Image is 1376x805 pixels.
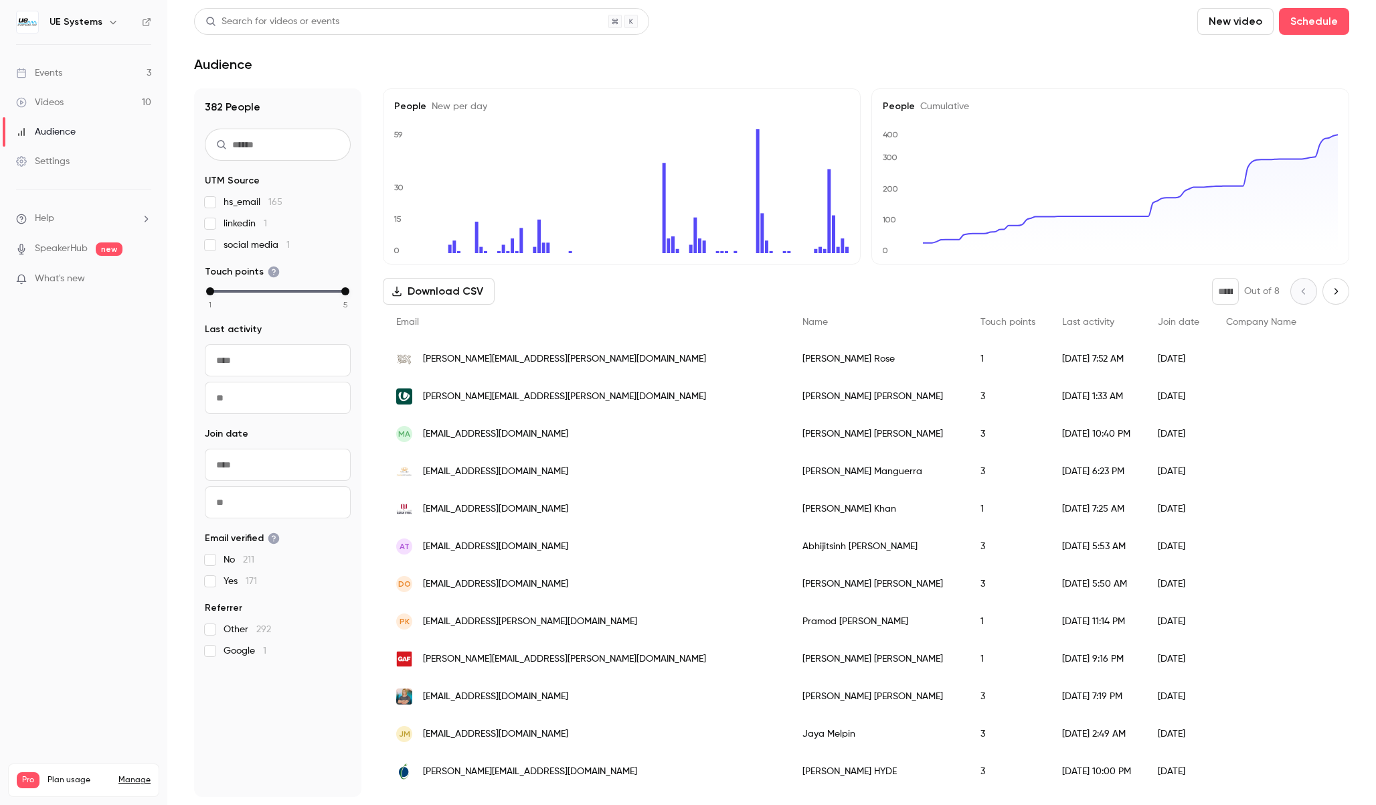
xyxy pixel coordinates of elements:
div: [DATE] [1144,603,1213,640]
text: 400 [883,130,898,139]
span: DO [398,578,411,590]
div: 3 [967,678,1049,715]
div: min [206,287,214,295]
div: [DATE] [1144,490,1213,528]
div: 3 [967,453,1049,490]
span: hs_email [224,196,282,209]
span: 292 [256,625,271,634]
span: Plan usage [48,775,110,786]
div: 1 [967,340,1049,378]
div: 3 [967,415,1049,453]
span: Google [224,644,266,658]
span: Last activity [205,323,262,336]
span: [EMAIL_ADDRESS][PERSON_NAME][DOMAIN_NAME] [423,615,637,629]
div: Settings [16,155,70,168]
button: Next page [1322,278,1349,305]
div: [DATE] 1:33 AM [1049,378,1144,415]
div: [DATE] 10:40 PM [1049,415,1144,453]
span: 1 [209,299,211,311]
iframe: Noticeable Trigger [135,273,151,285]
div: Videos [16,96,64,109]
button: Schedule [1279,8,1349,35]
span: Cumulative [915,102,969,111]
img: UE Systems [17,11,38,33]
div: [DATE] 5:53 AM [1049,528,1144,565]
div: [DATE] 5:50 AM [1049,565,1144,603]
div: 3 [967,753,1049,790]
span: PK [400,615,410,628]
span: [EMAIL_ADDRESS][DOMAIN_NAME] [423,502,568,516]
div: [DATE] 7:19 PM [1049,678,1144,715]
span: 1 [286,240,290,250]
span: [PERSON_NAME][EMAIL_ADDRESS][DOMAIN_NAME] [423,765,637,779]
span: Touch points [980,317,1035,327]
div: [PERSON_NAME] Manguerra [789,453,967,490]
span: 211 [243,555,254,565]
span: MA [398,428,410,440]
img: neometra.com [396,688,412,705]
text: 300 [883,153,897,162]
div: [DATE] [1144,528,1213,565]
span: [EMAIL_ADDRESS][DOMAIN_NAME] [423,690,568,704]
text: 0 [882,246,888,255]
div: [DATE] 7:52 AM [1049,340,1144,378]
div: [DATE] 6:23 PM [1049,453,1144,490]
span: [EMAIL_ADDRESS][DOMAIN_NAME] [423,540,568,554]
span: Join date [1158,317,1199,327]
span: 171 [246,577,257,586]
div: 1 [967,640,1049,678]
span: [EMAIL_ADDRESS][DOMAIN_NAME] [423,465,568,479]
span: What's new [35,272,85,286]
div: 1 [967,490,1049,528]
span: [EMAIL_ADDRESS][DOMAIN_NAME] [423,577,568,591]
span: Other [224,623,271,636]
img: qatarsteel.com.qa [396,501,412,517]
span: social media [224,238,290,252]
span: Yes [224,575,257,588]
div: [PERSON_NAME] Rose [789,340,967,378]
span: 1 [263,646,266,656]
div: [DATE] [1144,453,1213,490]
span: Help [35,212,54,226]
span: Join date [205,427,248,441]
span: AT [400,540,410,553]
span: Referrer [205,601,242,615]
img: energy.com.ph [396,463,412,480]
span: new [96,242,122,256]
a: Manage [118,775,151,786]
div: 1 [967,603,1049,640]
span: Company Name [1226,317,1296,327]
span: Pro [17,772,39,788]
div: Search for videos or events [205,15,339,29]
span: Touch points [205,265,280,279]
h6: UE Systems [50,15,102,29]
h1: 382 People [205,99,351,115]
div: [DATE] [1144,753,1213,790]
span: [EMAIL_ADDRESS][DOMAIN_NAME] [423,727,568,741]
div: [DATE] [1144,715,1213,753]
img: purina.nestle.com [396,351,412,367]
div: 3 [967,715,1049,753]
span: Name [802,317,828,327]
span: Email verified [205,532,280,545]
span: 165 [268,198,282,207]
div: [DATE] [1144,678,1213,715]
div: [DATE] 7:25 AM [1049,490,1144,528]
span: No [224,553,254,567]
div: [DATE] [1144,640,1213,678]
p: Out of 8 [1244,285,1280,298]
div: [DATE] 10:00 PM [1049,753,1144,790]
div: [DATE] [1144,565,1213,603]
li: help-dropdown-opener [16,212,151,226]
div: Events [16,66,62,80]
span: 5 [343,299,347,311]
img: cpvstcharles.com [396,763,412,780]
a: SpeakerHub [35,242,88,256]
span: Email [396,317,419,327]
span: Last activity [1062,317,1114,327]
div: Abhijitsinh [PERSON_NAME] [789,528,967,565]
text: 100 [882,215,896,224]
div: max [341,287,349,295]
span: [PERSON_NAME][EMAIL_ADDRESS][PERSON_NAME][DOMAIN_NAME] [423,352,706,366]
span: UTM Source [205,174,260,188]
